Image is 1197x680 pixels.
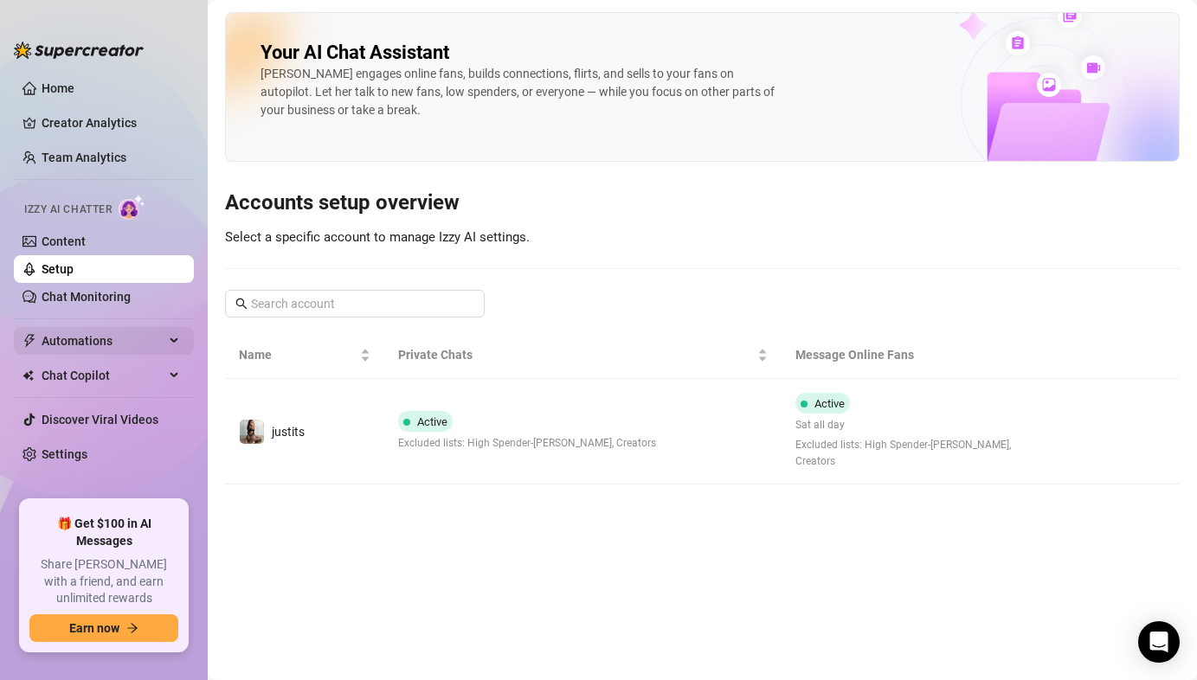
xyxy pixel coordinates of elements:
[29,556,178,607] span: Share [PERSON_NAME] with a friend, and earn unlimited rewards
[29,516,178,549] span: 🎁 Get $100 in AI Messages
[42,290,131,304] a: Chat Monitoring
[417,415,447,428] span: Active
[42,151,126,164] a: Team Analytics
[42,327,164,355] span: Automations
[42,234,86,248] a: Content
[272,425,305,439] span: justits
[42,447,87,461] a: Settings
[23,334,36,348] span: thunderbolt
[225,229,530,245] span: Select a specific account to manage Izzy AI settings.
[42,262,74,276] a: Setup
[251,294,460,313] input: Search account
[814,397,845,410] span: Active
[398,345,755,364] span: Private Chats
[225,331,384,379] th: Name
[1138,621,1180,663] div: Open Intercom Messenger
[795,417,1033,433] span: Sat all day
[225,189,1180,217] h3: Accounts setup overview
[384,331,782,379] th: Private Chats
[261,41,449,65] h2: Your AI Chat Assistant
[42,413,158,427] a: Discover Viral Videos
[24,202,112,218] span: Izzy AI Chatter
[126,622,138,634] span: arrow-right
[261,65,780,119] div: [PERSON_NAME] engages online fans, builds connections, flirts, and sells to your fans on autopilo...
[14,42,144,59] img: logo-BBDzfeDw.svg
[239,345,357,364] span: Name
[795,437,1033,470] span: Excluded lists: High Spender-[PERSON_NAME], Creators
[42,362,164,389] span: Chat Copilot
[42,81,74,95] a: Home
[235,298,248,310] span: search
[240,420,264,444] img: justits
[119,195,145,220] img: AI Chatter
[782,331,1046,379] th: Message Online Fans
[398,435,656,452] span: Excluded lists: High Spender-[PERSON_NAME], Creators
[42,109,180,137] a: Creator Analytics
[29,614,178,642] button: Earn nowarrow-right
[23,369,34,382] img: Chat Copilot
[69,621,119,635] span: Earn now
